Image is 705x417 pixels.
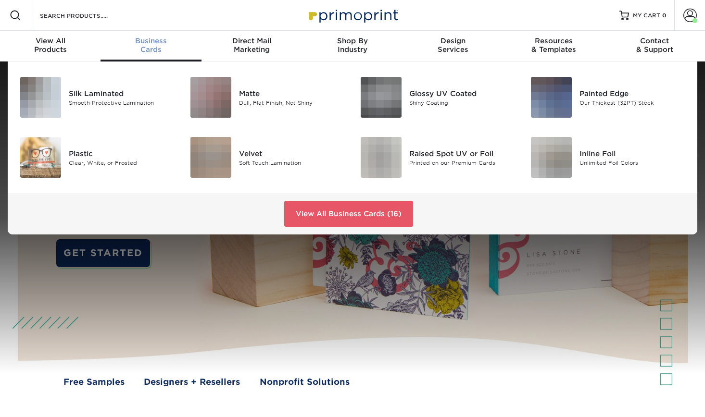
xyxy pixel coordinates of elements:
[579,88,686,98] div: Painted Edge
[579,148,686,159] div: Inline Foil
[101,31,201,61] a: BusinessCards
[39,10,133,21] input: SEARCH PRODUCTS.....
[19,133,175,182] a: Plastic Business Cards Plastic Clear, White, or Frosted
[101,37,201,45] span: Business
[530,73,686,122] a: Painted Edge Business Cards Painted Edge Our Thickest (32PT) Stock
[69,159,175,167] div: Clear, White, or Frosted
[239,88,345,98] div: Matte
[101,37,201,54] div: Cards
[69,88,175,98] div: Silk Laminated
[239,159,345,167] div: Soft Touch Lamination
[409,98,516,107] div: Shiny Coating
[201,31,302,61] a: Direct MailMarketing
[69,148,175,159] div: Plastic
[361,137,402,178] img: Raised Spot UV or Foil Business Cards
[201,37,302,54] div: Marketing
[403,37,504,54] div: Services
[189,133,345,182] a: Velvet Business Cards Velvet Soft Touch Lamination
[504,31,604,61] a: Resources& Templates
[190,77,231,118] img: Matte Business Cards
[302,37,403,45] span: Shop By
[304,5,401,25] img: Primoprint
[201,37,302,45] span: Direct Mail
[20,137,61,178] img: Plastic Business Cards
[260,376,350,388] a: Nonprofit Solutions
[69,98,175,107] div: Smooth Protective Lamination
[504,37,604,54] div: & Templates
[189,73,345,122] a: Matte Business Cards Matte Dull, Flat Finish, Not Shiny
[604,37,705,54] div: & Support
[504,37,604,45] span: Resources
[662,12,667,19] span: 0
[531,77,572,118] img: Painted Edge Business Cards
[579,98,686,107] div: Our Thickest (32PT) Stock
[604,31,705,61] a: Contact& Support
[531,137,572,178] img: Inline Foil Business Cards
[579,159,686,167] div: Unlimited Foil Colors
[409,148,516,159] div: Raised Spot UV or Foil
[360,133,516,182] a: Raised Spot UV or Foil Business Cards Raised Spot UV or Foil Printed on our Premium Cards
[284,201,413,227] a: View All Business Cards (16)
[302,37,403,54] div: Industry
[239,148,345,159] div: Velvet
[239,98,345,107] div: Dull, Flat Finish, Not Shiny
[302,31,403,61] a: Shop ByIndustry
[409,159,516,167] div: Printed on our Premium Cards
[20,77,61,118] img: Silk Laminated Business Cards
[530,133,686,182] a: Inline Foil Business Cards Inline Foil Unlimited Foil Colors
[409,88,516,98] div: Glossy UV Coated
[63,376,125,388] a: Free Samples
[403,37,504,45] span: Design
[361,77,402,118] img: Glossy UV Coated Business Cards
[403,31,504,61] a: DesignServices
[144,376,240,388] a: Designers + Resellers
[633,12,660,20] span: MY CART
[190,137,231,178] img: Velvet Business Cards
[19,73,175,122] a: Silk Laminated Business Cards Silk Laminated Smooth Protective Lamination
[604,37,705,45] span: Contact
[360,73,516,122] a: Glossy UV Coated Business Cards Glossy UV Coated Shiny Coating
